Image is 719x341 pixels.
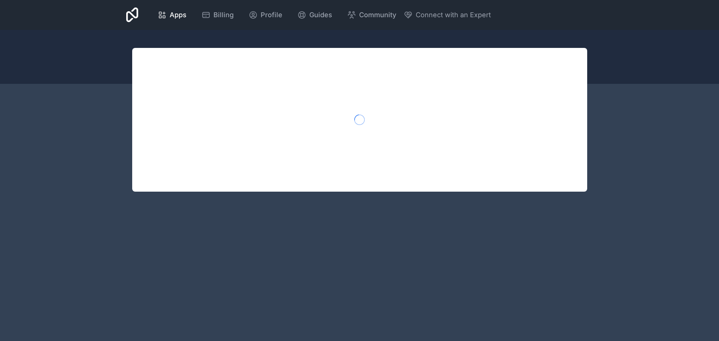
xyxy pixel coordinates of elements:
span: Connect with an Expert [416,10,491,20]
span: Billing [213,10,234,20]
span: Community [359,10,396,20]
a: Community [341,7,402,23]
a: Profile [243,7,288,23]
a: Apps [152,7,192,23]
span: Apps [170,10,186,20]
button: Connect with an Expert [404,10,491,20]
a: Guides [291,7,338,23]
span: Profile [261,10,282,20]
a: Billing [195,7,240,23]
span: Guides [309,10,332,20]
